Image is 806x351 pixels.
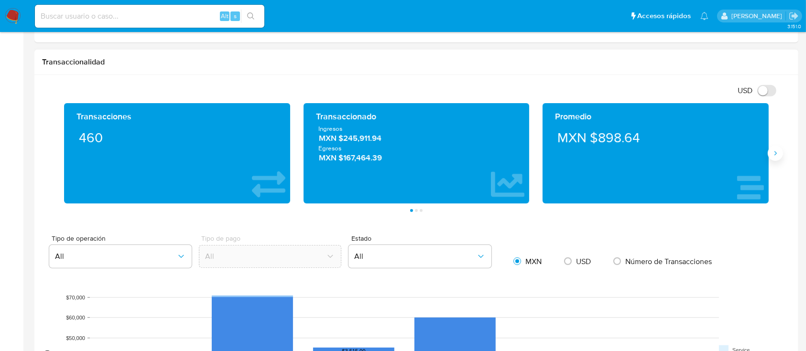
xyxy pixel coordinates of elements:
span: 3.151.0 [787,22,801,30]
span: s [234,11,237,21]
button: search-icon [241,10,261,23]
p: alan.cervantesmartinez@mercadolibre.com.mx [731,11,785,21]
input: Buscar usuario o caso... [35,10,264,22]
h1: Transaccionalidad [42,57,791,67]
a: Notificaciones [700,12,708,20]
span: Alt [221,11,229,21]
span: Accesos rápidos [637,11,691,21]
a: Salir [789,11,799,21]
